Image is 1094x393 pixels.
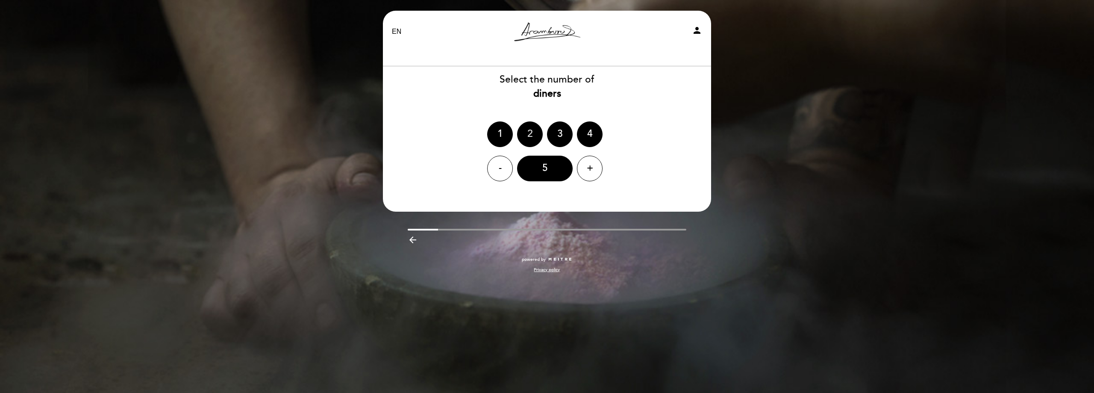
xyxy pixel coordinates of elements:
b: diners [533,88,561,100]
a: Aramburu Resto [494,20,600,44]
div: - [487,156,513,181]
div: + [577,156,603,181]
div: Select the number of [382,73,712,101]
i: arrow_backward [408,235,418,245]
a: powered by [522,257,572,263]
div: 2 [517,121,543,147]
span: powered by [522,257,546,263]
img: MEITRE [548,257,572,262]
i: person [692,25,702,35]
div: 5 [517,156,573,181]
div: 3 [547,121,573,147]
a: Privacy policy [534,267,560,273]
div: 4 [577,121,603,147]
div: 1 [487,121,513,147]
button: person [692,25,702,38]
